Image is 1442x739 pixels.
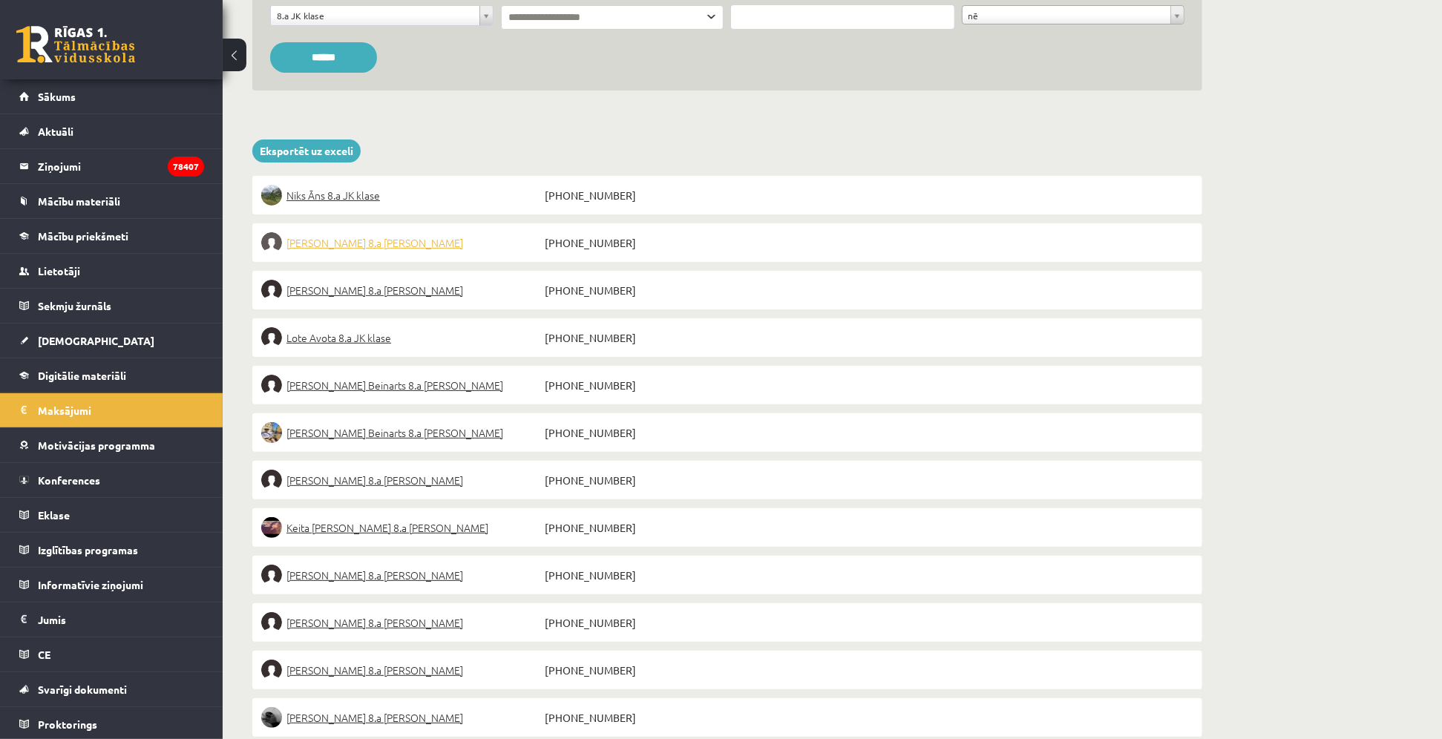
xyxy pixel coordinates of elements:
span: Jumis [38,613,66,626]
span: [PHONE_NUMBER] [541,517,727,538]
span: Mācību materiāli [38,194,120,208]
a: Svarīgi dokumenti [19,672,204,706]
a: Mācību materiāli [19,184,204,218]
a: [PERSON_NAME] 8.a [PERSON_NAME] [261,660,541,680]
span: Svarīgi dokumenti [38,683,127,696]
span: [DEMOGRAPHIC_DATA] [38,334,154,347]
span: [PHONE_NUMBER] [541,612,727,633]
img: Mikus Beinarts [261,375,282,395]
span: Aktuāli [38,125,73,138]
span: 8.a JK klase [277,6,473,25]
a: Digitālie materiāli [19,358,204,393]
span: [PERSON_NAME] 8.a [PERSON_NAME] [286,470,463,490]
img: Margarita Borsa [261,565,282,585]
a: Eksportēt uz exceli [252,139,361,162]
span: [PERSON_NAME] Beinarts 8.a [PERSON_NAME] [286,422,503,443]
a: Keita [PERSON_NAME] 8.a [PERSON_NAME] [261,517,541,538]
a: Eklase [19,498,204,532]
img: Samanta Dakša [261,707,282,728]
a: [PERSON_NAME] 8.a [PERSON_NAME] [261,232,541,253]
a: Konferences [19,463,204,497]
span: [PHONE_NUMBER] [541,185,727,206]
span: [PERSON_NAME] 8.a [PERSON_NAME] [286,280,463,300]
a: Izglītības programas [19,533,204,567]
a: [PERSON_NAME] 8.a [PERSON_NAME] [261,470,541,490]
img: Endijs Antonovs [261,232,282,253]
span: [PHONE_NUMBER] [541,232,727,253]
span: CE [38,648,50,661]
img: Estere Apaļka [261,280,282,300]
a: Sekmju žurnāls [19,289,204,323]
span: Mācību priekšmeti [38,229,128,243]
a: [PERSON_NAME] 8.a [PERSON_NAME] [261,707,541,728]
a: Lote Avota 8.a JK klase [261,327,541,348]
a: [PERSON_NAME] Beinarts 8.a [PERSON_NAME] [261,422,541,443]
span: [PERSON_NAME] 8.a [PERSON_NAME] [286,660,463,680]
a: Informatīvie ziņojumi [19,568,204,602]
span: Konferences [38,473,100,487]
a: [PERSON_NAME] 8.a [PERSON_NAME] [261,565,541,585]
a: Lietotāji [19,254,204,288]
img: Kārlis Bergs [261,470,282,490]
a: 8.a JK klase [271,6,493,25]
a: Mācību priekšmeti [19,219,204,253]
img: Roberts Beinarts [261,422,282,443]
span: Informatīvie ziņojumi [38,578,143,591]
span: [PHONE_NUMBER] [541,707,727,728]
span: Digitālie materiāli [38,369,126,382]
a: Sākums [19,79,204,114]
span: [PHONE_NUMBER] [541,422,727,443]
a: Motivācijas programma [19,428,204,462]
span: [PHONE_NUMBER] [541,660,727,680]
span: Motivācijas programma [38,439,155,452]
span: [PERSON_NAME] 8.a [PERSON_NAME] [286,612,463,633]
span: [PHONE_NUMBER] [541,375,727,395]
img: Niks Āns [261,185,282,206]
a: nē [962,5,1185,24]
i: 78407 [168,157,204,177]
span: [PERSON_NAME] 8.a [PERSON_NAME] [286,565,463,585]
span: Eklase [38,508,70,522]
a: [DEMOGRAPHIC_DATA] [19,323,204,358]
span: [PHONE_NUMBER] [541,470,727,490]
img: Druvis Briedis [261,660,282,680]
a: CE [19,637,204,671]
a: Jumis [19,602,204,637]
span: [PERSON_NAME] Beinarts 8.a [PERSON_NAME] [286,375,503,395]
a: Maksājumi [19,393,204,427]
img: Keita Nikola Bērziņa [261,517,282,538]
legend: Ziņojumi [38,149,204,183]
legend: Maksājumi [38,393,204,427]
span: Sekmju žurnāls [38,299,111,312]
a: Rīgas 1. Tālmācības vidusskola [16,26,135,63]
span: nē [969,6,1165,25]
img: Megija Brante [261,612,282,633]
a: Ziņojumi78407 [19,149,204,183]
span: Lote Avota 8.a JK klase [286,327,391,348]
span: Lietotāji [38,264,80,277]
span: [PERSON_NAME] 8.a [PERSON_NAME] [286,707,463,728]
a: [PERSON_NAME] 8.a [PERSON_NAME] [261,280,541,300]
img: Lote Avota [261,327,282,348]
span: [PHONE_NUMBER] [541,565,727,585]
span: Keita [PERSON_NAME] 8.a [PERSON_NAME] [286,517,488,538]
span: [PHONE_NUMBER] [541,280,727,300]
span: Izglītības programas [38,543,138,556]
span: Sākums [38,90,76,103]
a: Niks Āns 8.a JK klase [261,185,541,206]
span: Niks Āns 8.a JK klase [286,185,380,206]
span: [PHONE_NUMBER] [541,327,727,348]
a: [PERSON_NAME] Beinarts 8.a [PERSON_NAME] [261,375,541,395]
a: Aktuāli [19,114,204,148]
span: Proktorings [38,717,97,731]
a: [PERSON_NAME] 8.a [PERSON_NAME] [261,612,541,633]
span: [PERSON_NAME] 8.a [PERSON_NAME] [286,232,463,253]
